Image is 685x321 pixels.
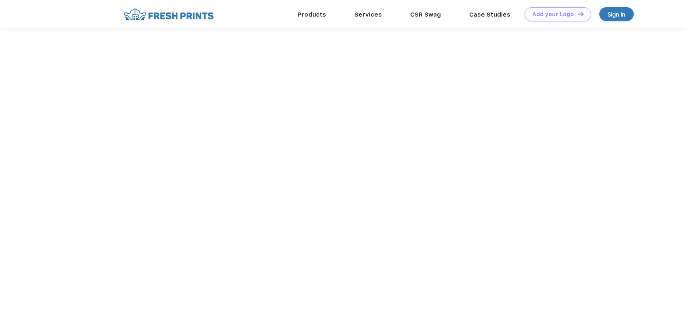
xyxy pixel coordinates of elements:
[599,7,634,21] a: Sign in
[121,7,216,21] img: fo%20logo%202.webp
[608,10,625,19] div: Sign in
[532,11,574,18] div: Add your Logo
[578,12,584,16] img: DT
[297,11,326,18] a: Products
